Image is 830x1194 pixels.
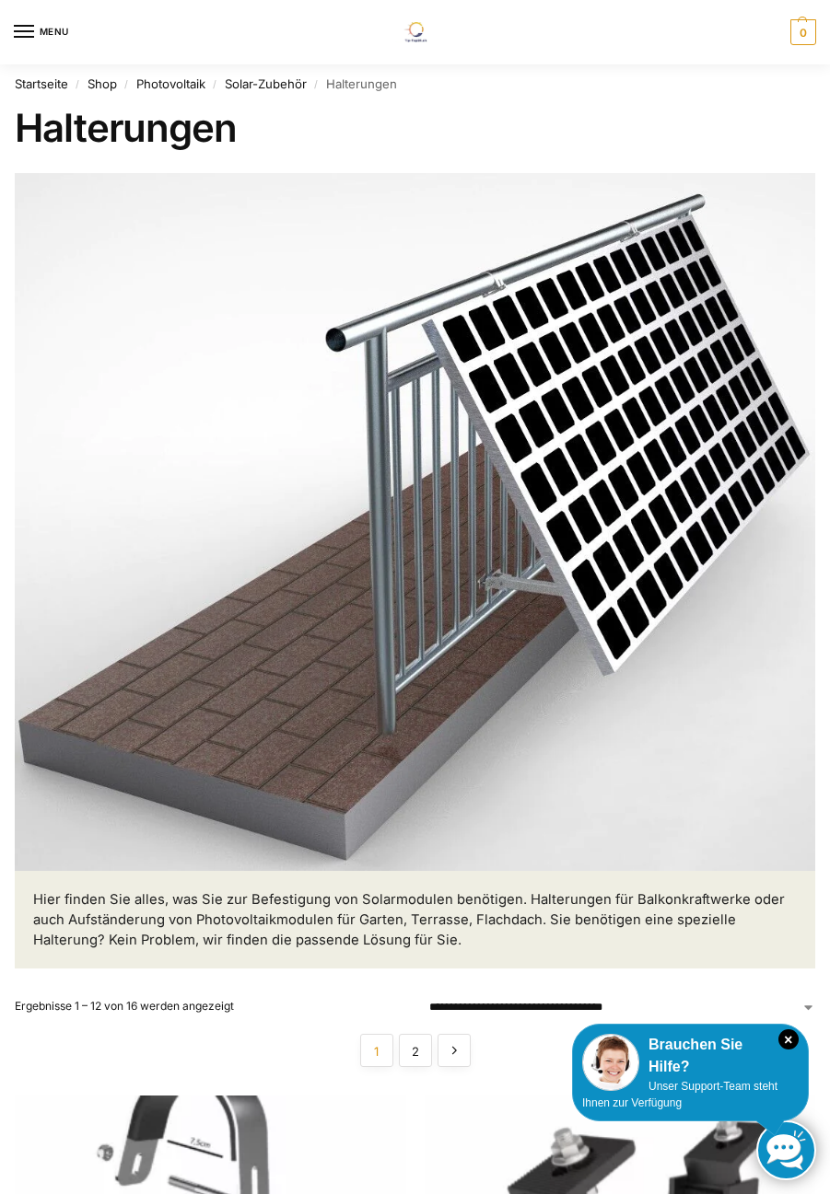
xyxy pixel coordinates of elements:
[399,1034,432,1067] a: Seite 2
[225,76,307,91] a: Solar-Zubehör
[88,76,117,91] a: Shop
[360,1034,393,1067] span: Seite 1
[15,173,815,870] img: Halterungen
[15,64,815,105] nav: Breadcrumb
[15,105,815,151] h1: Halterungen
[582,1034,799,1078] div: Brauchen Sie Hilfe?
[582,1080,777,1109] span: Unser Support-Team steht Ihnen zur Verfügung
[307,77,326,92] span: /
[136,76,205,91] a: Photovoltaik
[786,19,816,45] nav: Cart contents
[786,19,816,45] a: 0
[68,77,88,92] span: /
[33,889,797,951] p: Hier finden Sie alles, was Sie zur Befestigung von Solarmodulen benötigen. Halterungen für Balkon...
[14,18,69,46] button: Menu
[790,19,816,45] span: 0
[205,77,225,92] span: /
[15,1034,815,1082] nav: Produkt-Seitennummerierung
[393,22,437,42] img: Solaranlagen, Speicheranlagen und Energiesparprodukte
[429,999,816,1015] select: Shop-Reihenfolge
[15,998,411,1014] p: Ergebnisse 1 – 12 von 16 werden angezeigt
[438,1034,471,1067] a: →
[582,1034,639,1091] img: Customer service
[778,1029,799,1049] i: Schließen
[117,77,136,92] span: /
[15,76,68,91] a: Startseite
